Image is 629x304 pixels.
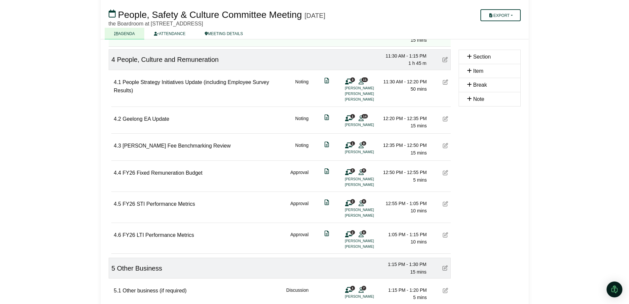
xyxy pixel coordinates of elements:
[290,169,308,188] div: Approval
[114,232,121,238] span: 4.6
[114,143,121,149] span: 4.3
[410,86,427,92] span: 50 mins
[114,170,121,176] span: 4.4
[381,200,427,207] div: 12:55 PM - 1:05 PM
[381,286,427,294] div: 1:15 PM - 1:20 PM
[607,282,622,297] div: Open Intercom Messenger
[345,85,395,91] li: [PERSON_NAME]
[381,142,427,149] div: 12:35 PM - 12:50 PM
[114,79,269,94] span: People Strategy Initiatives Update (including Employee Survey Results)
[362,114,368,118] span: 14
[473,96,484,102] span: Note
[350,77,355,82] span: 3
[195,28,253,39] a: MEETING DETAILS
[473,54,491,60] span: Section
[362,141,366,146] span: 8
[381,169,427,176] div: 12:50 PM - 12:55 PM
[109,21,203,26] span: the Boardroom at [STREET_ADDRESS]
[362,168,366,173] span: 8
[122,201,195,207] span: FY26 STI Performance Metrics
[381,115,427,122] div: 12:20 PM - 12:35 PM
[304,12,325,20] div: [DATE]
[144,28,195,39] a: ATTENDANCE
[413,177,427,183] span: 5 mins
[345,91,395,97] li: [PERSON_NAME]
[345,244,395,249] li: [PERSON_NAME]
[122,116,169,122] span: Geelong EA Update
[295,115,308,130] div: Noting
[345,176,395,182] li: [PERSON_NAME]
[380,52,427,60] div: 11:30 AM - 1:15 PM
[290,231,308,250] div: Approval
[122,143,230,149] span: [PERSON_NAME] Fee Benchmarking Review
[362,286,366,290] span: 7
[345,213,395,218] li: [PERSON_NAME]
[114,201,121,207] span: 4.5
[480,9,520,21] button: Export
[345,149,395,155] li: [PERSON_NAME]
[350,141,355,146] span: 1
[408,61,426,66] span: 1 h 45 m
[112,265,115,272] span: 5
[117,265,162,272] span: Other Business
[473,68,483,74] span: Item
[345,294,395,299] li: [PERSON_NAME]
[345,238,395,244] li: [PERSON_NAME]
[381,231,427,238] div: 1:05 PM - 1:15 PM
[295,142,308,156] div: Noting
[345,122,395,128] li: [PERSON_NAME]
[410,123,427,128] span: 15 mins
[410,239,427,244] span: 10 mins
[350,168,355,173] span: 2
[112,56,115,63] span: 4
[410,150,427,155] span: 15 mins
[362,77,368,82] span: 11
[410,269,426,275] span: 15 mins
[118,10,302,20] span: People, Safety & Culture Committee Meeting
[380,261,427,268] div: 1:15 PM - 1:30 PM
[345,97,395,102] li: [PERSON_NAME]
[362,199,366,203] span: 8
[105,28,145,39] a: AGENDA
[114,116,121,122] span: 4.2
[290,200,308,219] div: Approval
[114,288,121,293] span: 5.1
[286,286,309,301] div: Discussion
[381,78,427,85] div: 11:30 AM - 12:20 PM
[345,182,395,188] li: [PERSON_NAME]
[114,79,121,85] span: 4.1
[362,230,366,235] span: 8
[122,232,194,238] span: FY26 LTI Performance Metrics
[410,208,427,213] span: 10 mins
[117,56,219,63] span: People, Culture and Remuneration
[345,207,395,213] li: [PERSON_NAME]
[473,82,487,88] span: Break
[122,288,187,293] span: Other business (if required)
[350,286,355,290] span: 1
[413,295,427,300] span: 5 mins
[350,199,355,203] span: 2
[295,78,308,103] div: Noting
[410,37,427,43] span: 15 mins
[350,114,355,118] span: 1
[350,230,355,235] span: 2
[122,170,202,176] span: FY26 Fixed Remuneration Budget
